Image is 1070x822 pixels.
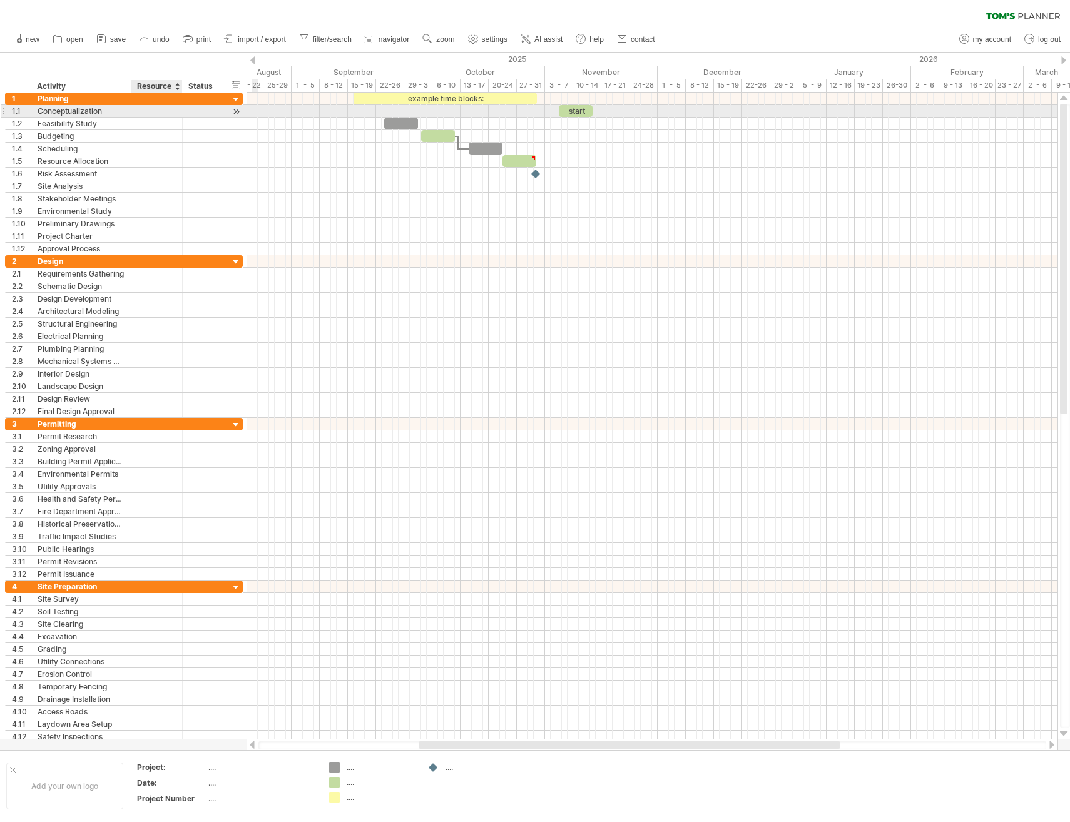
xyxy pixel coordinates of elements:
div: 3.3 [12,455,31,467]
span: save [110,35,126,44]
div: 8 - 12 [320,79,348,92]
div: 2.1 [12,268,31,280]
div: .... [446,762,514,773]
span: log out [1038,35,1061,44]
div: Budgeting [38,130,125,142]
div: Excavation [38,631,125,642]
div: 29 - 3 [404,79,432,92]
div: 2.12 [12,405,31,417]
div: 2 [12,255,31,267]
div: 4 [12,581,31,592]
div: Permit Revisions [38,556,125,567]
div: Date: [137,778,206,788]
div: Grading [38,643,125,655]
div: 3.9 [12,530,31,542]
div: Utility Approvals [38,480,125,492]
div: 1.10 [12,218,31,230]
div: Preliminary Drawings [38,218,125,230]
div: 24-28 [629,79,658,92]
div: Site Survey [38,593,125,605]
div: 3 - 7 [545,79,573,92]
div: Historical Preservation Approval [38,518,125,530]
div: Status [188,80,216,93]
div: Design Review [38,393,125,405]
div: 4.11 [12,718,31,730]
div: Landscape Design [38,380,125,392]
div: 1.9 [12,205,31,217]
div: 3.8 [12,518,31,530]
div: 1 - 5 [658,79,686,92]
div: 22-26 [742,79,770,92]
div: 20-24 [489,79,517,92]
span: undo [153,35,170,44]
div: 2.6 [12,330,31,342]
div: .... [347,792,415,803]
div: .... [208,778,313,788]
div: Permitting [38,418,125,430]
span: filter/search [313,35,352,44]
div: start [559,105,593,117]
div: 4.1 [12,593,31,605]
div: Building Permit Application [38,455,125,467]
div: 2.4 [12,305,31,317]
div: February 2026 [911,66,1024,79]
div: 4.9 [12,693,31,705]
div: October 2025 [415,66,545,79]
div: Health and Safety Permits [38,493,125,505]
div: Interior Design [38,368,125,380]
div: 5 - 9 [798,79,827,92]
div: Requirements Gathering [38,268,125,280]
div: 25-29 [263,79,292,92]
div: 2.5 [12,318,31,330]
div: 4.12 [12,731,31,743]
div: 4.6 [12,656,31,667]
div: Utility Connections [38,656,125,667]
div: 3.1 [12,430,31,442]
div: 3.2 [12,443,31,455]
a: settings [465,31,511,48]
div: 15 - 19 [714,79,742,92]
div: Permit Research [38,430,125,442]
div: Laydown Area Setup [38,718,125,730]
div: 4.2 [12,606,31,617]
a: open [49,31,87,48]
div: 3.10 [12,543,31,555]
span: help [589,35,604,44]
div: Project Charter [38,230,125,242]
div: 19 - 23 [855,79,883,92]
span: my account [973,35,1011,44]
a: my account [956,31,1015,48]
div: 27 - 31 [517,79,545,92]
div: September 2025 [292,66,415,79]
div: 1.1 [12,105,31,117]
div: 26-30 [883,79,911,92]
div: 2.8 [12,355,31,367]
div: Activity [37,80,124,93]
div: 8 - 12 [686,79,714,92]
div: 3.6 [12,493,31,505]
a: help [573,31,608,48]
div: 3.4 [12,468,31,480]
div: Site Clearing [38,618,125,630]
div: 9 - 13 [939,79,967,92]
div: Project: [137,762,206,773]
div: Site Preparation [38,581,125,592]
div: Design [38,255,125,267]
a: filter/search [296,31,355,48]
div: Safety Inspections [38,731,125,743]
div: 1.2 [12,118,31,129]
div: Mechanical Systems Design [38,355,125,367]
div: Temporary Fencing [38,681,125,693]
span: navigator [379,35,409,44]
div: 2.2 [12,280,31,292]
div: scroll to activity [230,105,242,118]
div: 17 - 21 [601,79,629,92]
div: 18 - 22 [235,79,263,92]
div: Project Number [137,793,206,804]
div: example time blocks: [354,93,537,104]
div: Stakeholder Meetings [38,193,125,205]
a: contact [614,31,659,48]
div: December 2025 [658,66,787,79]
div: 29 - 2 [770,79,798,92]
span: print [196,35,211,44]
